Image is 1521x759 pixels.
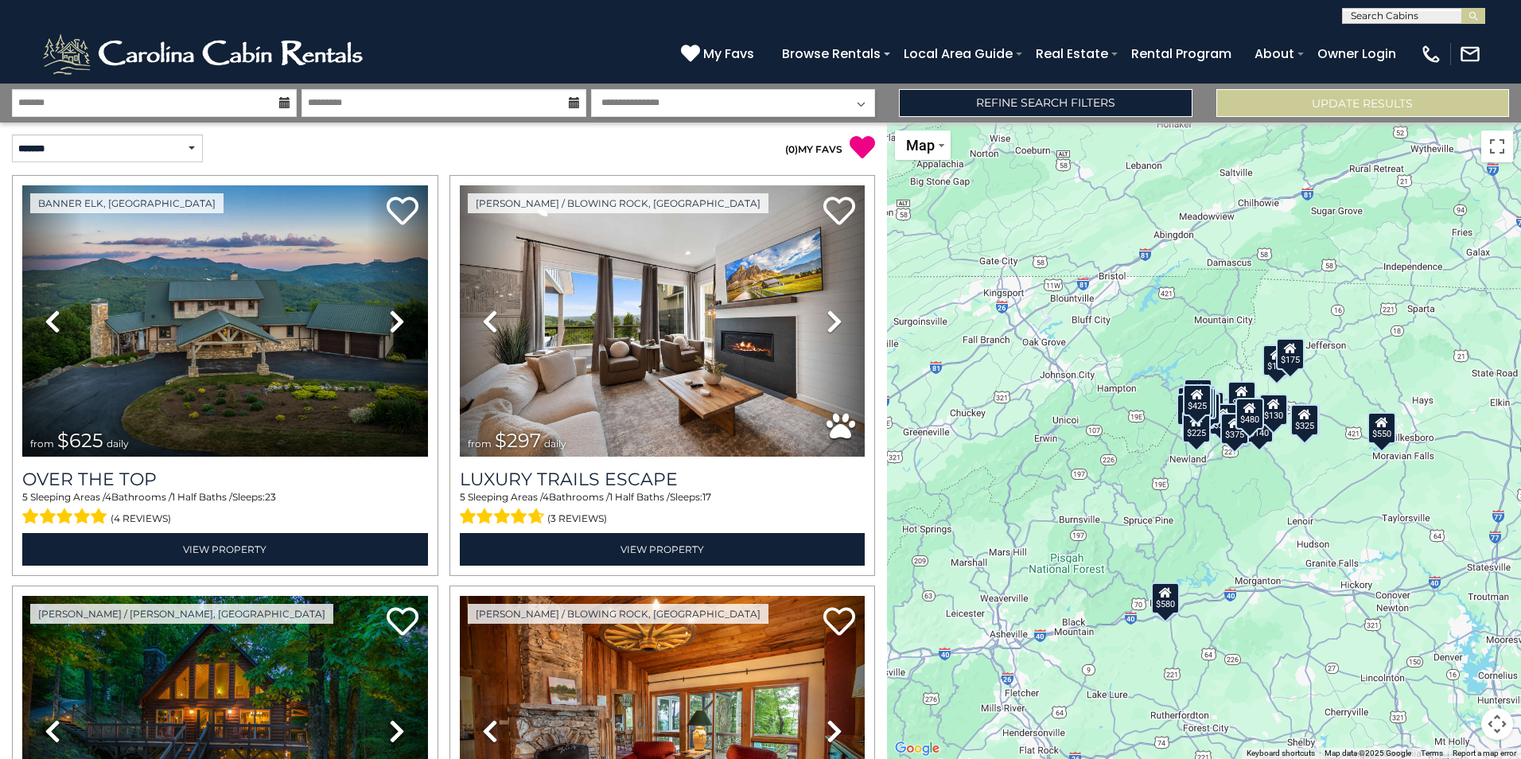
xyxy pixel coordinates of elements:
[22,533,428,566] a: View Property
[547,508,607,529] span: (3 reviews)
[1247,748,1315,759] button: Keyboard shortcuts
[30,193,224,213] a: Banner Elk, [GEOGRAPHIC_DATA]
[1123,40,1239,68] a: Rental Program
[899,89,1192,117] a: Refine Search Filters
[543,491,549,503] span: 4
[1247,40,1302,68] a: About
[460,185,866,457] img: thumbnail_168695581.jpeg
[460,491,465,503] span: 5
[906,137,935,154] span: Map
[1028,40,1116,68] a: Real Estate
[387,195,418,229] a: Add to favorites
[609,491,670,503] span: 1 Half Baths /
[544,438,566,450] span: daily
[1275,338,1304,370] div: $175
[1325,749,1411,757] span: Map data ©2025 Google
[1290,404,1319,436] div: $297
[1245,411,1274,443] div: $140
[788,143,795,155] span: 0
[895,130,951,160] button: Change map style
[111,508,171,529] span: (4 reviews)
[1182,411,1211,443] div: $225
[1259,394,1288,426] div: $130
[774,40,889,68] a: Browse Rentals
[1184,379,1212,411] div: $125
[1220,413,1248,445] div: $375
[30,604,333,624] a: [PERSON_NAME] / [PERSON_NAME], [GEOGRAPHIC_DATA]
[468,438,492,450] span: from
[1208,403,1237,435] div: $230
[785,143,798,155] span: ( )
[1192,393,1220,425] div: $215
[1227,381,1256,413] div: $349
[1481,130,1513,162] button: Toggle fullscreen view
[387,605,418,640] a: Add to favorites
[57,429,103,452] span: $625
[1185,387,1213,418] div: $535
[460,469,866,490] a: Luxury Trails Escape
[460,490,866,528] div: Sleeping Areas / Bathrooms / Sleeps:
[891,738,943,759] img: Google
[891,738,943,759] a: Open this area in Google Maps (opens a new window)
[495,429,541,452] span: $297
[107,438,129,450] span: daily
[823,195,855,229] a: Add to favorites
[1309,40,1404,68] a: Owner Login
[681,44,758,64] a: My Favs
[22,469,428,490] a: Over The Top
[1151,582,1180,614] div: $580
[1420,43,1442,65] img: phone-regular-white.png
[1235,398,1263,430] div: $480
[1367,412,1396,444] div: $550
[702,491,711,503] span: 17
[22,490,428,528] div: Sleeping Areas / Bathrooms / Sleeps:
[1421,749,1443,757] a: Terms (opens in new tab)
[40,30,370,78] img: White-1-2.png
[823,605,855,640] a: Add to favorites
[105,491,111,503] span: 4
[1453,749,1516,757] a: Report a map error
[1262,344,1290,376] div: $175
[896,40,1021,68] a: Local Area Guide
[1187,387,1216,419] div: $165
[460,533,866,566] a: View Property
[785,143,842,155] a: (0)MY FAVS
[1481,708,1513,740] button: Map camera controls
[22,491,28,503] span: 5
[1183,384,1212,416] div: $425
[468,193,768,213] a: [PERSON_NAME] / Blowing Rock, [GEOGRAPHIC_DATA]
[468,604,768,624] a: [PERSON_NAME] / Blowing Rock, [GEOGRAPHIC_DATA]
[1177,394,1205,426] div: $230
[1290,404,1319,436] div: $325
[265,491,276,503] span: 23
[1216,89,1509,117] button: Update Results
[30,438,54,450] span: from
[172,491,232,503] span: 1 Half Baths /
[22,185,428,457] img: thumbnail_167153549.jpeg
[703,44,754,64] span: My Favs
[1459,43,1481,65] img: mail-regular-white.png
